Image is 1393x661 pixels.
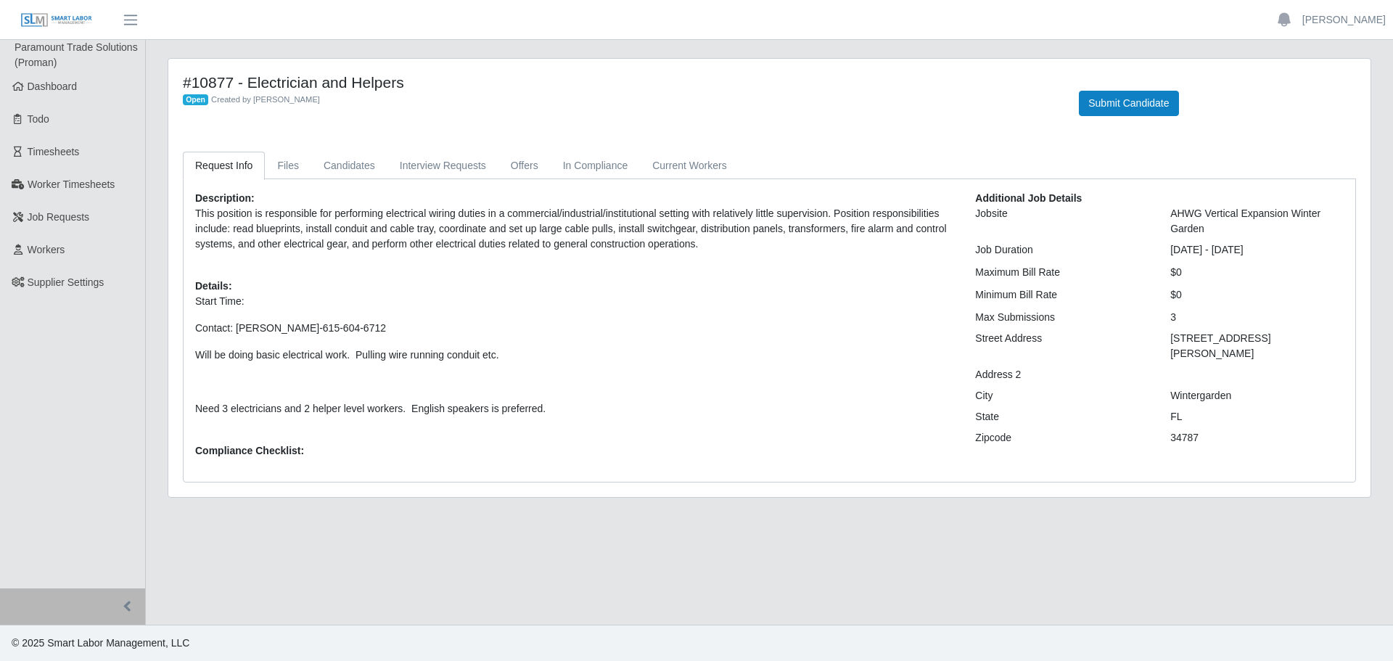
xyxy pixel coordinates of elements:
div: Address 2 [964,367,1159,382]
p: Need 3 electricians and 2 helper level workers. English speakers is preferred. [195,401,953,416]
p: This position is responsible for performing electrical wiring duties in a commercial/industrial/i... [195,206,953,252]
a: Candidates [311,152,387,180]
div: Zipcode [964,430,1159,446]
div: $0 [1159,265,1355,280]
span: Open [183,94,208,106]
div: 34787 [1159,430,1355,446]
a: [PERSON_NAME] [1302,12,1386,28]
span: © 2025 Smart Labor Management, LLC [12,637,189,649]
span: Todo [28,113,49,125]
p: Will be doing basic electrical work. Pulling wire running conduit etc. [195,348,953,363]
div: 3 [1159,310,1355,325]
div: [DATE] - [DATE] [1159,242,1355,258]
div: Wintergarden [1159,388,1355,403]
a: In Compliance [551,152,641,180]
span: Dashboard [28,81,78,92]
div: Street Address [964,331,1159,361]
span: Created by [PERSON_NAME] [211,95,320,104]
div: State [964,409,1159,424]
div: City [964,388,1159,403]
div: Maximum Bill Rate [964,265,1159,280]
a: Current Workers [640,152,739,180]
b: Compliance Checklist: [195,445,304,456]
div: Job Duration [964,242,1159,258]
a: Request Info [183,152,265,180]
p: Start Time: [195,294,953,309]
b: Description: [195,192,255,204]
div: Minimum Bill Rate [964,287,1159,303]
div: FL [1159,409,1355,424]
span: Job Requests [28,211,90,223]
span: Workers [28,244,65,255]
a: Offers [498,152,551,180]
div: $0 [1159,287,1355,303]
p: Contact: [PERSON_NAME]-615-604-6712 [195,321,953,336]
a: Interview Requests [387,152,498,180]
div: AHWG Vertical Expansion Winter Garden [1159,206,1355,237]
span: Worker Timesheets [28,178,115,190]
span: Supplier Settings [28,276,104,288]
b: Details: [195,280,232,292]
div: [STREET_ADDRESS][PERSON_NAME] [1159,331,1355,361]
b: Additional Job Details [975,192,1082,204]
img: SLM Logo [20,12,93,28]
div: Jobsite [964,206,1159,237]
span: Timesheets [28,146,80,157]
button: Submit Candidate [1079,91,1178,116]
span: Paramount Trade Solutions (Proman) [15,41,138,68]
a: Files [265,152,311,180]
div: Max Submissions [964,310,1159,325]
h4: #10877 - Electrician and Helpers [183,73,1057,91]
